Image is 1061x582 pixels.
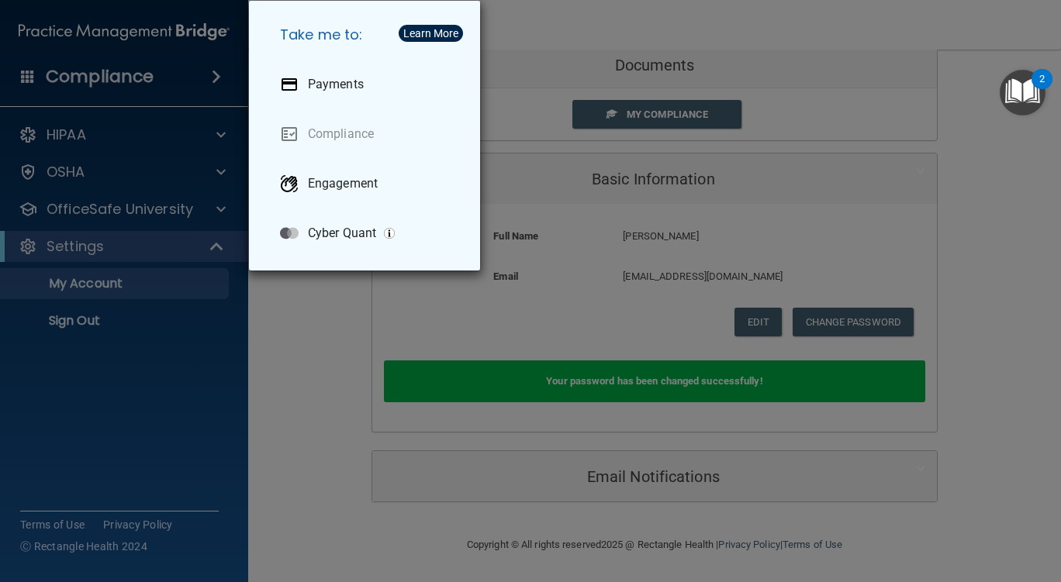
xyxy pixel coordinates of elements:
[1039,79,1045,99] div: 2
[1000,70,1045,115] button: Open Resource Center, 2 new notifications
[308,77,364,92] p: Payments
[268,13,468,57] h5: Take me to:
[399,25,463,42] button: Learn More
[308,176,378,191] p: Engagement
[403,28,458,39] div: Learn More
[268,63,468,106] a: Payments
[268,112,468,156] a: Compliance
[793,472,1042,534] iframe: Drift Widget Chat Controller
[268,212,468,255] a: Cyber Quant
[268,162,468,205] a: Engagement
[308,226,376,241] p: Cyber Quant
